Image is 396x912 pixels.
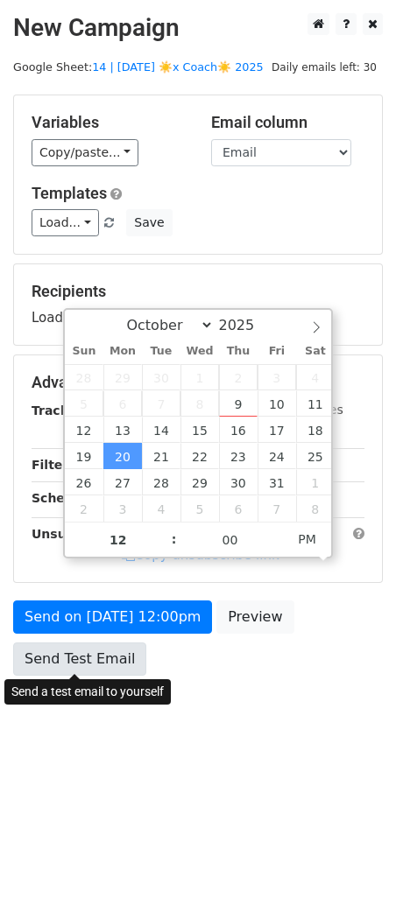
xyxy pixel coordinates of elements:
span: November 7, 2025 [258,495,296,522]
h2: New Campaign [13,13,383,43]
span: October 3, 2025 [258,364,296,390]
span: October 8, 2025 [180,390,219,417]
span: October 13, 2025 [103,417,142,443]
span: October 21, 2025 [142,443,180,469]
span: October 27, 2025 [103,469,142,495]
h5: Variables [32,113,185,132]
span: Wed [180,346,219,357]
span: : [172,522,177,557]
span: October 1, 2025 [180,364,219,390]
h5: Email column [211,113,364,132]
a: Send on [DATE] 12:00pm [13,600,212,634]
span: October 24, 2025 [258,443,296,469]
div: Loading... [32,282,364,327]
h5: Advanced [32,373,364,392]
span: September 30, 2025 [142,364,180,390]
span: October 6, 2025 [103,390,142,417]
span: September 29, 2025 [103,364,142,390]
input: Year [214,317,277,333]
span: October 23, 2025 [219,443,258,469]
span: November 6, 2025 [219,495,258,522]
span: Click to toggle [283,522,331,557]
span: October 31, 2025 [258,469,296,495]
span: November 2, 2025 [65,495,103,522]
span: October 30, 2025 [219,469,258,495]
span: October 12, 2025 [65,417,103,443]
span: October 25, 2025 [296,443,335,469]
span: October 19, 2025 [65,443,103,469]
div: Send a test email to yourself [4,679,171,705]
span: October 10, 2025 [258,390,296,417]
input: Minute [177,523,284,558]
span: Daily emails left: 30 [265,58,383,77]
input: Hour [65,523,172,558]
span: October 9, 2025 [219,390,258,417]
span: October 4, 2025 [296,364,335,390]
span: Sun [65,346,103,357]
span: October 20, 2025 [103,443,142,469]
a: Copy unsubscribe link [122,547,279,563]
h5: Recipients [32,282,364,301]
span: Tue [142,346,180,357]
span: October 26, 2025 [65,469,103,495]
a: Templates [32,184,107,202]
span: Sat [296,346,335,357]
a: Send Test Email [13,642,146,676]
span: October 22, 2025 [180,443,219,469]
span: October 2, 2025 [219,364,258,390]
a: 14 | [DATE] ☀️x Coach☀️ 2025 [92,60,264,74]
a: Daily emails left: 30 [265,60,383,74]
span: November 8, 2025 [296,495,335,522]
small: Google Sheet: [13,60,264,74]
strong: Schedule [32,491,95,505]
strong: Filters [32,458,76,472]
iframe: Chat Widget [308,828,396,912]
strong: Tracking [32,403,90,417]
span: October 17, 2025 [258,417,296,443]
span: September 28, 2025 [65,364,103,390]
strong: Unsubscribe [32,527,117,541]
span: October 28, 2025 [142,469,180,495]
span: October 11, 2025 [296,390,335,417]
span: October 18, 2025 [296,417,335,443]
span: October 15, 2025 [180,417,219,443]
span: Thu [219,346,258,357]
span: Mon [103,346,142,357]
span: October 5, 2025 [65,390,103,417]
span: November 3, 2025 [103,495,142,522]
span: October 29, 2025 [180,469,219,495]
span: October 14, 2025 [142,417,180,443]
label: UTM Codes [274,401,343,419]
button: Save [126,209,172,236]
span: Fri [258,346,296,357]
span: October 16, 2025 [219,417,258,443]
a: Load... [32,209,99,236]
span: November 4, 2025 [142,495,180,522]
span: October 7, 2025 [142,390,180,417]
a: Preview [216,600,293,634]
span: November 5, 2025 [180,495,219,522]
span: November 1, 2025 [296,469,335,495]
a: Copy/paste... [32,139,138,166]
